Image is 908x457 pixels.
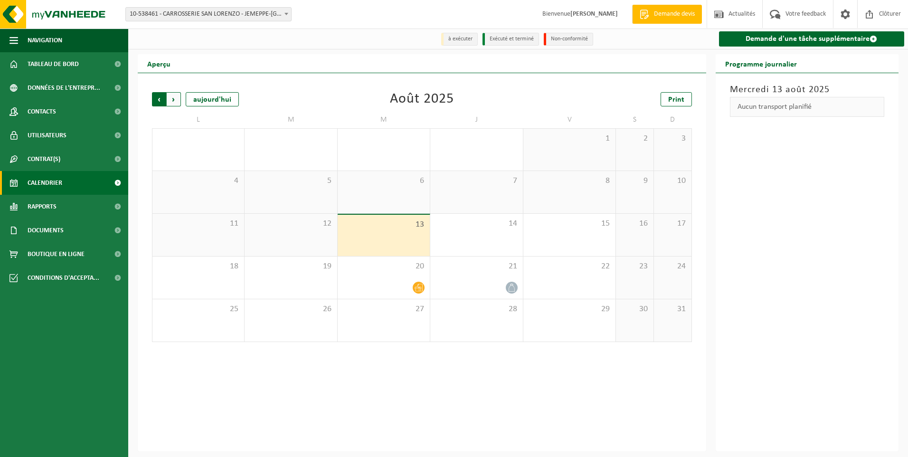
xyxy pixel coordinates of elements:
span: Calendrier [28,171,62,195]
span: Demande devis [652,10,697,19]
h2: Programme journalier [716,54,806,73]
span: 19 [249,261,332,272]
span: 15 [528,219,611,229]
span: 13 [342,219,425,230]
span: 24 [659,261,687,272]
td: L [152,111,245,128]
span: 6 [342,176,425,186]
span: 28 [435,304,518,314]
span: 21 [435,261,518,272]
span: 5 [249,176,332,186]
span: 27 [342,304,425,314]
td: S [616,111,654,128]
span: Précédent [152,92,166,106]
span: 2 [621,133,649,144]
span: 23 [621,261,649,272]
div: aujourd'hui [186,92,239,106]
span: 3 [659,133,687,144]
div: Aucun transport planifié [730,97,885,117]
a: Print [661,92,692,106]
span: 30 [621,304,649,314]
span: 29 [528,304,611,314]
span: 26 [249,304,332,314]
span: Données de l'entrepr... [28,76,100,100]
span: 8 [528,176,611,186]
h2: Aperçu [138,54,180,73]
span: Contrat(s) [28,147,60,171]
span: 17 [659,219,687,229]
a: Demande d'une tâche supplémentaire [719,31,905,47]
span: 16 [621,219,649,229]
strong: [PERSON_NAME] [570,10,618,18]
span: 9 [621,176,649,186]
span: 14 [435,219,518,229]
span: 31 [659,304,687,314]
td: M [245,111,337,128]
h3: Mercredi 13 août 2025 [730,83,885,97]
span: 1 [528,133,611,144]
td: V [523,111,616,128]
span: 20 [342,261,425,272]
span: Utilisateurs [28,124,66,147]
span: 7 [435,176,518,186]
li: à exécuter [441,33,478,46]
span: Contacts [28,100,56,124]
span: 12 [249,219,332,229]
span: Print [668,96,684,104]
span: Navigation [28,29,62,52]
span: 25 [157,304,239,314]
span: 4 [157,176,239,186]
span: Rapports [28,195,57,219]
span: 10-538461 - CARROSSERIE SAN LORENZO - JEMEPPE-SUR-MEUSE [125,7,292,21]
span: Conditions d'accepta... [28,266,99,290]
li: Exécuté et terminé [482,33,539,46]
span: Boutique en ligne [28,242,85,266]
span: 22 [528,261,611,272]
span: 10-538461 - CARROSSERIE SAN LORENZO - JEMEPPE-SUR-MEUSE [126,8,291,21]
td: D [654,111,692,128]
li: Non-conformité [544,33,593,46]
span: Suivant [167,92,181,106]
span: Tableau de bord [28,52,79,76]
span: 11 [157,219,239,229]
a: Demande devis [632,5,702,24]
td: M [338,111,430,128]
td: J [430,111,523,128]
span: Documents [28,219,64,242]
span: 18 [157,261,239,272]
div: Août 2025 [390,92,454,106]
span: 10 [659,176,687,186]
